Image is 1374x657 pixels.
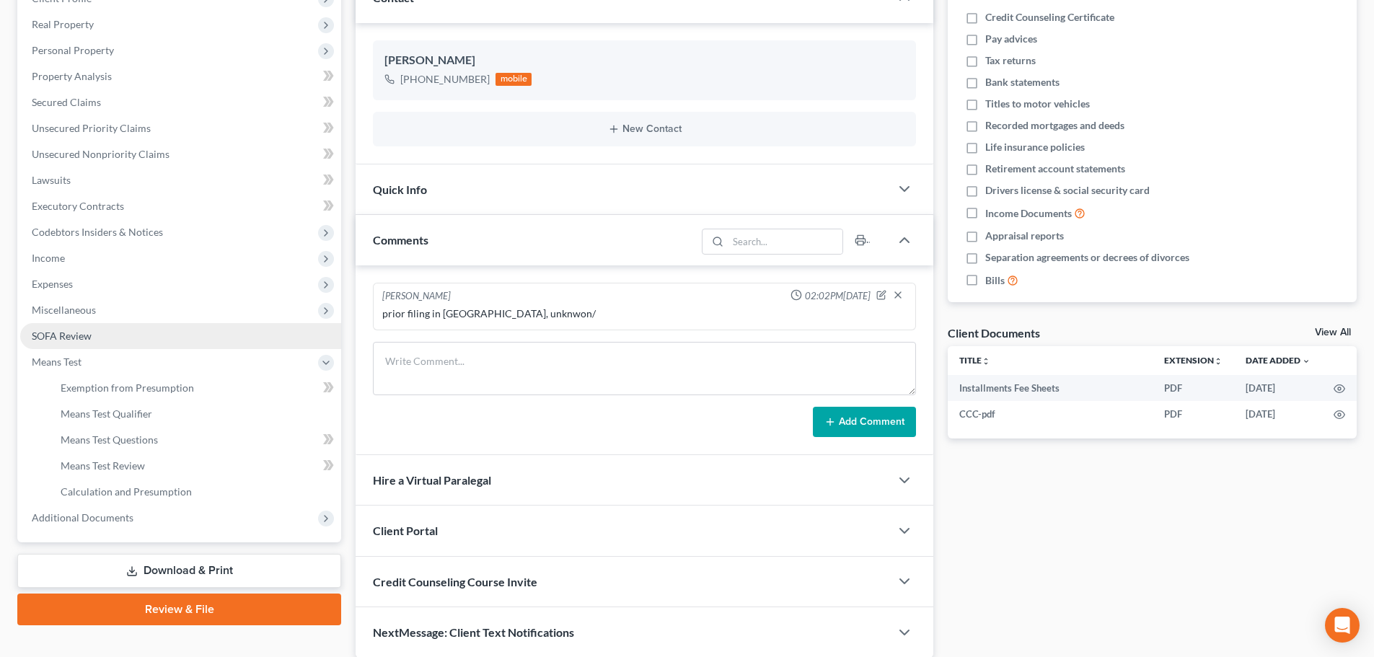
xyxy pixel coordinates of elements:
span: Means Test Questions [61,433,158,446]
span: Personal Property [32,44,114,56]
span: Credit Counseling Course Invite [373,575,537,588]
a: Means Test Questions [49,427,341,453]
a: Exemption from Presumption [49,375,341,401]
span: Income Documents [985,206,1072,221]
span: Real Property [32,18,94,30]
span: Titles to motor vehicles [985,97,1090,111]
i: unfold_more [982,357,990,366]
button: New Contact [384,123,904,135]
i: unfold_more [1214,357,1223,366]
input: Search... [728,229,843,254]
span: Separation agreements or decrees of divorces [985,250,1189,265]
div: [PHONE_NUMBER] [400,72,490,87]
a: SOFA Review [20,323,341,349]
a: Means Test Review [49,453,341,479]
td: CCC-pdf [948,401,1153,427]
a: Property Analysis [20,63,341,89]
a: Calculation and Presumption [49,479,341,505]
a: Download & Print [17,554,341,588]
a: Secured Claims [20,89,341,115]
span: SOFA Review [32,330,92,342]
td: Installments Fee Sheets [948,375,1153,401]
span: Lawsuits [32,174,71,186]
span: Bills [985,273,1005,288]
span: Pay advices [985,32,1037,46]
td: [DATE] [1234,375,1322,401]
div: [PERSON_NAME] [384,52,904,69]
a: Titleunfold_more [959,355,990,366]
span: 02:02PM[DATE] [805,289,871,303]
button: Add Comment [813,407,916,437]
span: Means Test Review [61,459,145,472]
span: Expenses [32,278,73,290]
a: Lawsuits [20,167,341,193]
a: Means Test Qualifier [49,401,341,427]
div: [PERSON_NAME] [382,289,451,304]
span: Hire a Virtual Paralegal [373,473,491,487]
a: Extensionunfold_more [1164,355,1223,366]
td: PDF [1153,401,1234,427]
span: Executory Contracts [32,200,124,212]
span: Means Test Qualifier [61,407,152,420]
span: Calculation and Presumption [61,485,192,498]
span: Tax returns [985,53,1036,68]
span: Income [32,252,65,264]
span: Secured Claims [32,96,101,108]
span: NextMessage: Client Text Notifications [373,625,574,639]
a: Executory Contracts [20,193,341,219]
a: Unsecured Nonpriority Claims [20,141,341,167]
span: Quick Info [373,182,427,196]
span: Additional Documents [32,511,133,524]
div: prior filing in [GEOGRAPHIC_DATA], unknwon/ [382,307,907,321]
a: View All [1315,327,1351,338]
span: Comments [373,233,428,247]
span: Miscellaneous [32,304,96,316]
span: Unsecured Nonpriority Claims [32,148,169,160]
div: Open Intercom Messenger [1325,608,1360,643]
span: Client Portal [373,524,438,537]
span: Recorded mortgages and deeds [985,118,1124,133]
td: [DATE] [1234,401,1322,427]
span: Unsecured Priority Claims [32,122,151,134]
span: Appraisal reports [985,229,1064,243]
div: Client Documents [948,325,1040,340]
td: PDF [1153,375,1234,401]
a: Date Added expand_more [1246,355,1311,366]
span: Life insurance policies [985,140,1085,154]
span: Credit Counseling Certificate [985,10,1114,25]
i: expand_more [1302,357,1311,366]
div: mobile [496,73,532,86]
span: Codebtors Insiders & Notices [32,226,163,238]
span: Bank statements [985,75,1060,89]
span: Exemption from Presumption [61,382,194,394]
span: Retirement account statements [985,162,1125,176]
span: Means Test [32,356,82,368]
a: Unsecured Priority Claims [20,115,341,141]
span: Property Analysis [32,70,112,82]
span: Drivers license & social security card [985,183,1150,198]
a: Review & File [17,594,341,625]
